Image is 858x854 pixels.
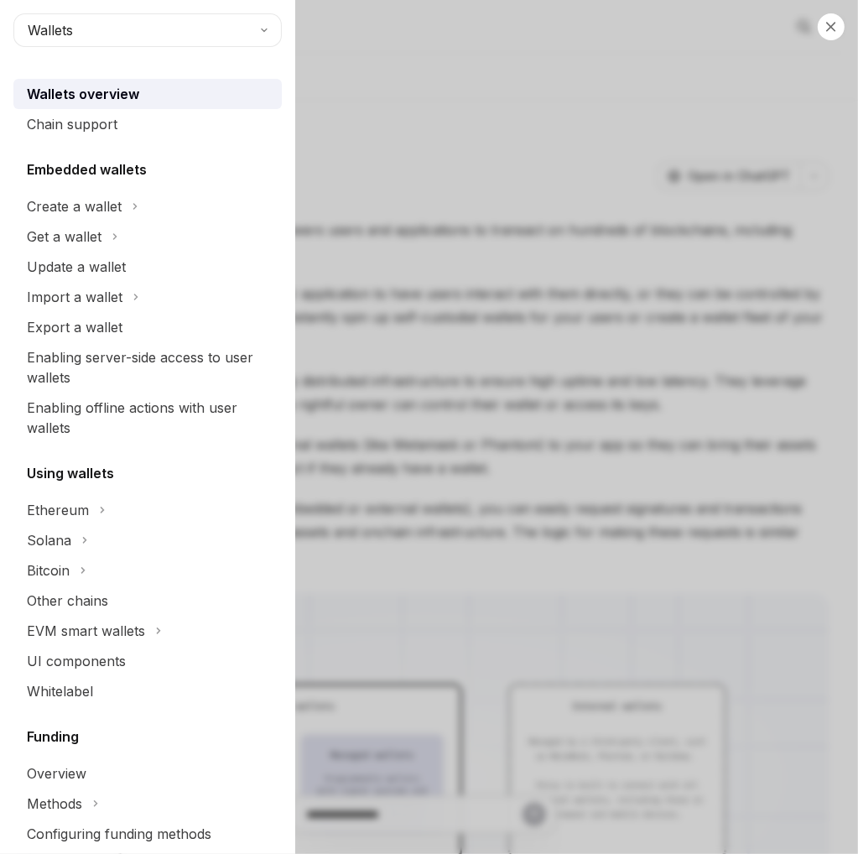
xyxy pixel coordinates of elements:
[27,530,71,550] div: Solana
[13,342,282,393] a: Enabling server-side access to user wallets
[27,287,122,307] div: Import a wallet
[27,398,272,438] div: Enabling offline actions with user wallets
[27,84,139,104] div: Wallets overview
[13,495,282,525] button: Toggle Ethereum section
[13,393,282,443] a: Enabling offline actions with user wallets
[27,824,211,844] div: Configuring funding methods
[27,257,126,277] div: Update a wallet
[27,591,108,611] div: Other chains
[13,13,282,47] button: Wallets
[13,676,282,706] a: Whitelabel
[13,646,282,676] a: UI components
[13,616,282,646] button: Toggle EVM smart wallets section
[27,726,79,747] h5: Funding
[13,586,282,616] a: Other chains
[27,763,86,784] div: Overview
[27,317,122,337] div: Export a wallet
[27,560,70,581] div: Bitcoin
[13,79,282,109] a: Wallets overview
[13,109,282,139] a: Chain support
[27,114,117,134] div: Chain support
[13,252,282,282] a: Update a wallet
[13,758,282,789] a: Overview
[27,347,272,388] div: Enabling server-side access to user wallets
[27,463,114,483] h5: Using wallets
[27,227,101,247] div: Get a wallet
[27,500,89,520] div: Ethereum
[13,789,282,819] button: Toggle Methods section
[28,20,73,40] span: Wallets
[27,794,82,814] div: Methods
[27,159,147,180] h5: Embedded wallets
[13,191,282,221] button: Toggle Create a wallet section
[13,221,282,252] button: Toggle Get a wallet section
[27,196,122,216] div: Create a wallet
[13,282,282,312] button: Toggle Import a wallet section
[13,525,282,555] button: Toggle Solana section
[13,555,282,586] button: Toggle Bitcoin section
[27,651,126,671] div: UI components
[13,819,282,849] a: Configuring funding methods
[27,621,145,641] div: EVM smart wallets
[27,681,93,701] div: Whitelabel
[13,312,282,342] a: Export a wallet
